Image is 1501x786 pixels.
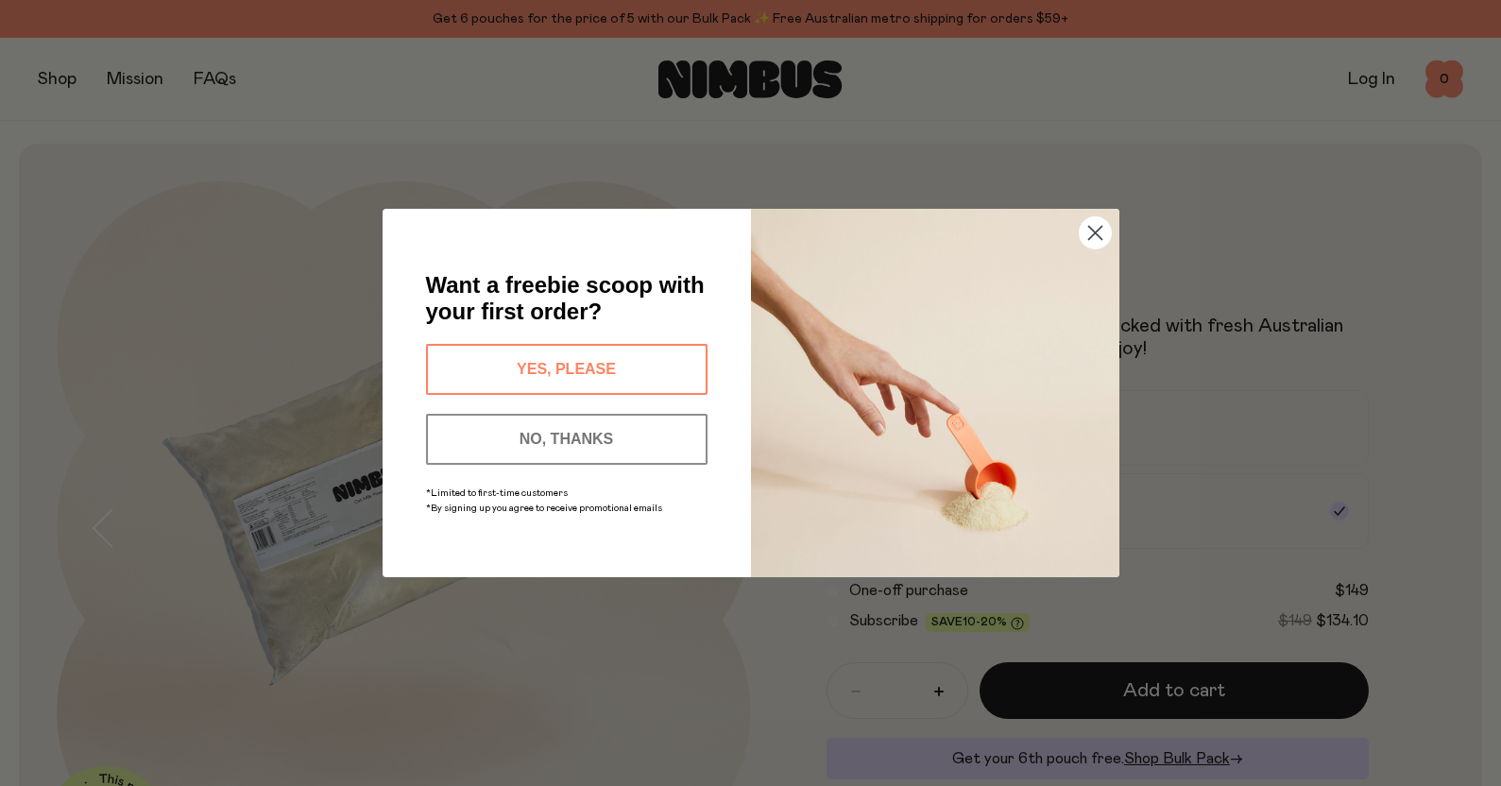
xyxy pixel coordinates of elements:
[426,488,568,498] span: *Limited to first-time customers
[426,272,705,324] span: Want a freebie scoop with your first order?
[426,414,708,465] button: NO, THANKS
[426,504,662,513] span: *By signing up you agree to receive promotional emails
[1079,216,1112,249] button: Close dialog
[751,209,1119,577] img: c0d45117-8e62-4a02-9742-374a5db49d45.jpeg
[426,344,708,395] button: YES, PLEASE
